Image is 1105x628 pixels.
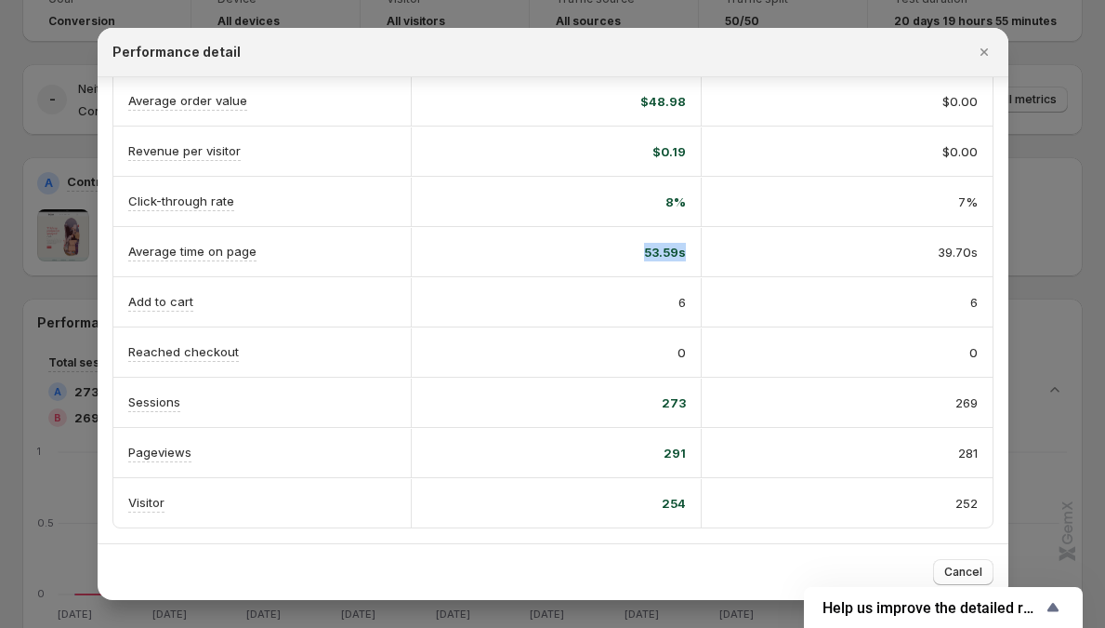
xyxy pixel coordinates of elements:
p: Visitor [128,493,164,512]
button: Close [971,39,997,65]
span: $0.00 [942,92,978,111]
p: Average time on page [128,242,257,261]
span: 291 [664,444,686,462]
p: Sessions [128,393,180,411]
span: 0 [969,343,978,362]
span: 254 [662,494,686,513]
span: $0.00 [942,142,978,161]
span: 6 [970,293,978,312]
span: 7% [958,193,978,211]
span: 273 [662,394,686,412]
span: 53.59s [644,243,686,261]
h2: Performance detail [112,43,241,61]
p: Click-through rate [128,192,234,210]
span: 6 [678,293,686,312]
span: $0.19 [652,142,686,161]
button: Show survey - Help us improve the detailed report for A/B campaigns [822,596,1064,619]
span: 39.70s [938,243,978,261]
p: Average order value [128,91,247,110]
button: Cancel [933,559,993,585]
span: 281 [958,444,978,462]
p: Pageviews [128,443,191,461]
span: Cancel [944,565,982,580]
p: Revenue per visitor [128,141,241,160]
span: $48.98 [640,92,686,111]
p: Reached checkout [128,342,239,361]
span: 252 [955,494,978,513]
span: 8% [665,193,686,211]
span: Help us improve the detailed report for A/B campaigns [822,599,1042,617]
span: 0 [677,343,686,362]
span: 269 [955,394,978,412]
p: Add to cart [128,292,193,311]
